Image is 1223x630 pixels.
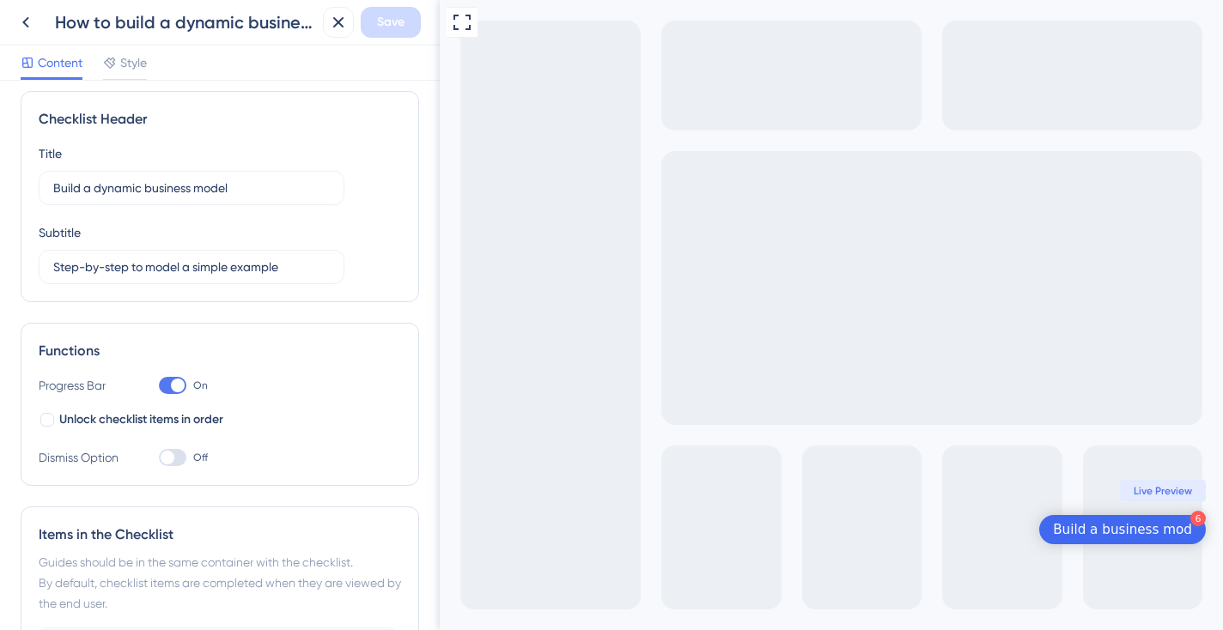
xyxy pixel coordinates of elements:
[193,451,208,464] span: Off
[59,409,223,430] span: Unlock checklist items in order
[53,257,330,276] input: Header 2
[39,341,401,361] div: Functions
[39,222,81,243] div: Subtitle
[120,52,147,73] span: Style
[613,521,752,538] div: Build a business mod
[55,10,316,34] div: How to build a dynamic business model
[39,524,401,545] div: Items in the Checklist
[39,109,401,130] div: Checklist Header
[751,511,766,526] div: 6
[53,179,330,197] input: Header 1
[39,143,62,164] div: Title
[38,52,82,73] span: Content
[39,375,125,396] div: Progress Bar
[599,515,766,544] div: Open Build a business mod checklist, remaining modules: 6
[193,379,208,392] span: On
[694,484,752,498] span: Live Preview
[39,552,401,614] div: Guides should be in the same container with the checklist. By default, checklist items are comple...
[39,447,125,468] div: Dismiss Option
[377,12,405,33] span: Save
[361,7,421,38] button: Save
